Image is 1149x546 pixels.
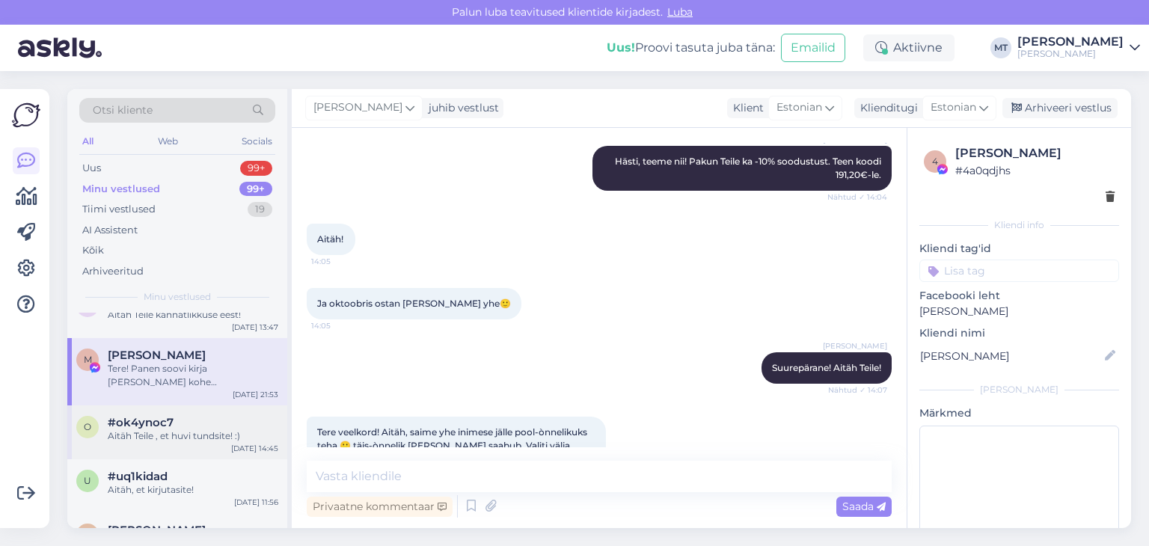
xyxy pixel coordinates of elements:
span: Mart Engelbrecht [108,349,206,362]
span: M [84,354,92,365]
span: Hästi, teeme nii! Pakun Teile ka -10% soodustust. Teen koodi 191,20€-le. [615,156,883,180]
div: Aitäh Teile kannatlikkuse eest! [108,308,278,322]
span: 14:05 [311,320,367,331]
div: [PERSON_NAME] [955,144,1115,162]
img: Askly Logo [12,101,40,129]
div: Aitäh, et kirjutasite! [108,483,278,497]
div: [PERSON_NAME] [1017,48,1124,60]
span: Otsi kliente [93,102,153,118]
div: Proovi tasuta juba täna: [607,39,775,57]
div: Socials [239,132,275,151]
div: Aitäh Teile , et huvi tundsite! :) [108,429,278,443]
div: Kõik [82,243,104,258]
span: u [84,475,91,486]
span: Estonian [776,99,822,116]
span: 4 [932,156,938,167]
p: Kliendi nimi [919,325,1119,341]
div: MT [990,37,1011,58]
div: 99+ [240,161,272,176]
div: 19 [248,202,272,217]
div: Aktiivne [863,34,955,61]
span: Minu vestlused [144,290,211,304]
span: Saada [842,500,886,513]
p: Märkmed [919,405,1119,421]
span: Nähtud ✓ 14:04 [827,191,887,203]
span: #uq1kidad [108,470,168,483]
span: Estonian [931,99,976,116]
div: Privaatne kommentaar [307,497,453,517]
span: Nähtud ✓ 14:07 [828,384,887,396]
div: Klient [727,100,764,116]
div: All [79,132,96,151]
div: AI Assistent [82,223,138,238]
div: [PERSON_NAME] [1017,36,1124,48]
div: [DATE] 14:45 [231,443,278,454]
span: Suurepärane! Aitäh Teile! [772,362,881,373]
span: [PERSON_NAME] [823,340,887,352]
div: Klienditugi [854,100,918,116]
span: Aitäh! [317,233,343,245]
div: juhib vestlust [423,100,499,116]
span: Ja oktoobris ostan [PERSON_NAME] yhe🙂 [317,298,511,309]
div: Arhiveeritud [82,264,144,279]
b: Uus! [607,40,635,55]
div: Uus [82,161,101,176]
div: Arhiveeri vestlus [1002,98,1118,118]
div: [DATE] 11:56 [234,497,278,508]
span: 14:05 [311,256,367,267]
div: [PERSON_NAME] [919,383,1119,396]
div: [DATE] 13:47 [232,322,278,333]
input: Lisa nimi [920,348,1102,364]
button: Emailid [781,34,845,62]
p: [PERSON_NAME] [919,304,1119,319]
div: 99+ [239,182,272,197]
p: Facebooki leht [919,288,1119,304]
div: Tere! Panen soovi kirja [PERSON_NAME] kohe [PERSON_NAME] jakk valmis. Aitäh Teile! :) [108,362,278,389]
div: Web [155,132,181,151]
a: [PERSON_NAME][PERSON_NAME] [1017,36,1140,60]
span: Luba [663,5,697,19]
span: o [84,421,91,432]
span: [PERSON_NAME] [313,99,402,116]
div: [DATE] 21:53 [233,389,278,400]
span: #ok4ynoc7 [108,416,174,429]
span: Marko [108,524,206,537]
span: Tere veelkord! Aitäh, saime yhe inimese jälle pool-ònnelikuks teha 🙂 täis-ònnelik [PERSON_NAME] s... [317,426,598,478]
input: Lisa tag [919,260,1119,282]
div: Tiimi vestlused [82,202,156,217]
div: Minu vestlused [82,182,160,197]
div: # 4a0qdjhs [955,162,1115,179]
div: Kliendi info [919,218,1119,232]
p: Kliendi tag'id [919,241,1119,257]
